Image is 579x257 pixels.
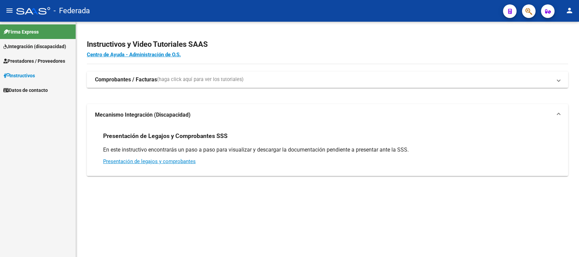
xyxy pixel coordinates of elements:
a: Presentación de legajos y comprobantes [103,158,196,164]
h2: Instructivos y Video Tutoriales SAAS [87,38,568,51]
a: Centro de Ayuda - Administración de O.S. [87,52,181,58]
span: Datos de contacto [3,86,48,94]
h3: Presentación de Legajos y Comprobantes SSS [103,131,228,141]
span: (haga click aquí para ver los tutoriales) [157,76,244,83]
strong: Mecanismo Integración (Discapacidad) [95,111,191,119]
span: - Federada [54,3,90,18]
span: Integración (discapacidad) [3,43,66,50]
p: En este instructivo encontrarás un paso a paso para visualizar y descargar la documentación pendi... [103,146,552,154]
span: Instructivos [3,72,35,79]
span: Prestadores / Proveedores [3,57,65,65]
strong: Comprobantes / Facturas [95,76,157,83]
div: Mecanismo Integración (Discapacidad) [87,126,568,176]
mat-expansion-panel-header: Mecanismo Integración (Discapacidad) [87,104,568,126]
span: Firma Express [3,28,39,36]
mat-icon: menu [5,6,14,15]
mat-icon: person [565,6,574,15]
mat-expansion-panel-header: Comprobantes / Facturas(haga click aquí para ver los tutoriales) [87,72,568,88]
iframe: Intercom live chat [556,234,572,250]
